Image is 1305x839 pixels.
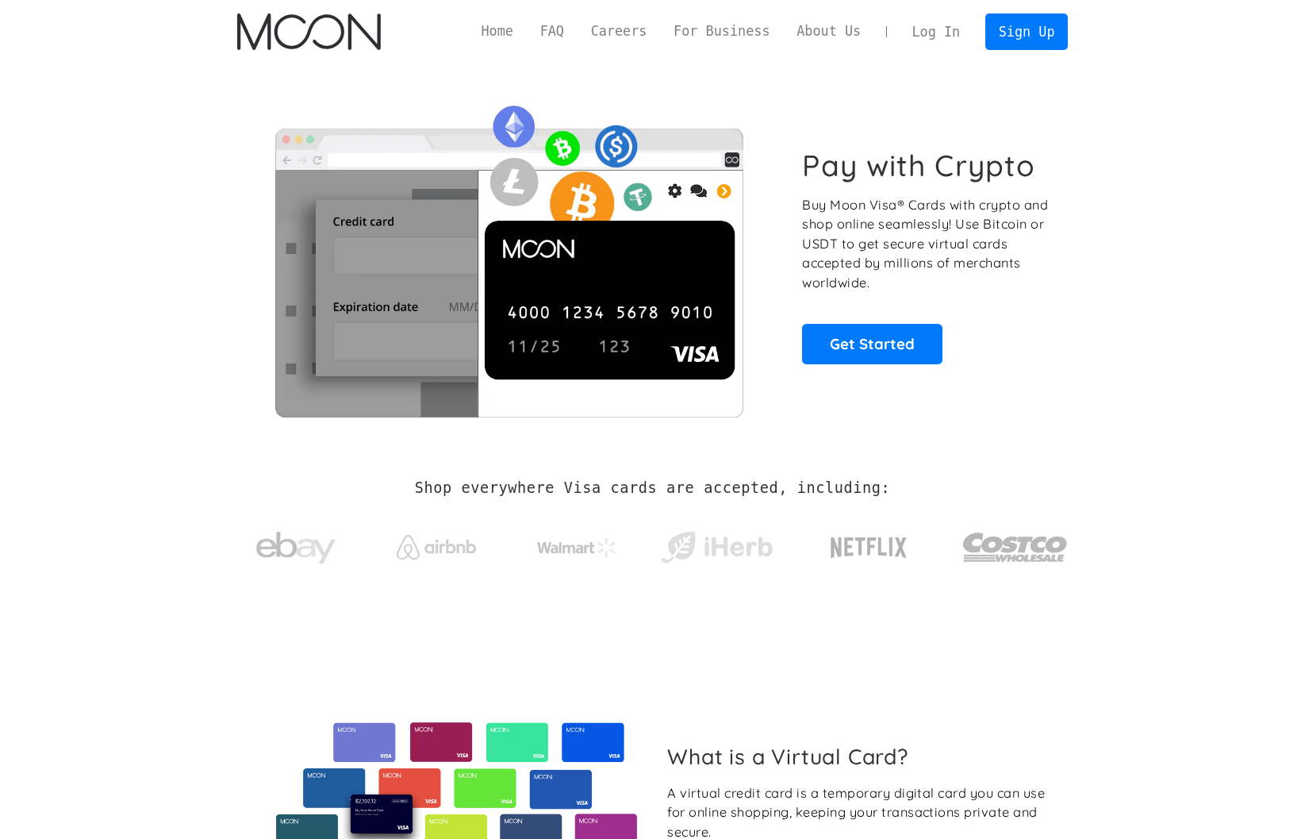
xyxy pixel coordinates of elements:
h2: What is a Virtual Card? [667,744,1055,769]
img: Costco [962,518,1069,577]
a: Walmart [517,522,635,565]
h1: Pay with Crypto [802,148,1035,183]
h2: Shop everywhere Visa cards are accepted, including: [415,479,890,497]
a: For Business [660,21,783,41]
img: Moon Cards let you spend your crypto anywhere Visa is accepted. [237,94,781,417]
img: Netflix [829,528,908,568]
a: Sign Up [985,13,1068,49]
img: Walmart [537,538,616,557]
p: Buy Moon Visa® Cards with crypto and shop online seamlessly! Use Bitcoin or USDT to get secure vi... [802,195,1050,293]
a: FAQ [527,21,578,41]
a: Home [468,21,527,41]
a: Costco [962,502,1069,585]
img: Moon Logo [237,13,381,50]
a: ebay [237,507,355,581]
a: Get Started [802,324,942,364]
img: iHerb [658,527,776,568]
a: iHerb [658,511,776,576]
img: ebay [256,523,336,573]
a: About Us [783,21,874,41]
a: Careers [578,21,660,41]
img: Airbnb [397,535,476,560]
a: Airbnb [377,519,495,568]
a: Log In [899,14,973,49]
a: Netflix [798,512,940,575]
